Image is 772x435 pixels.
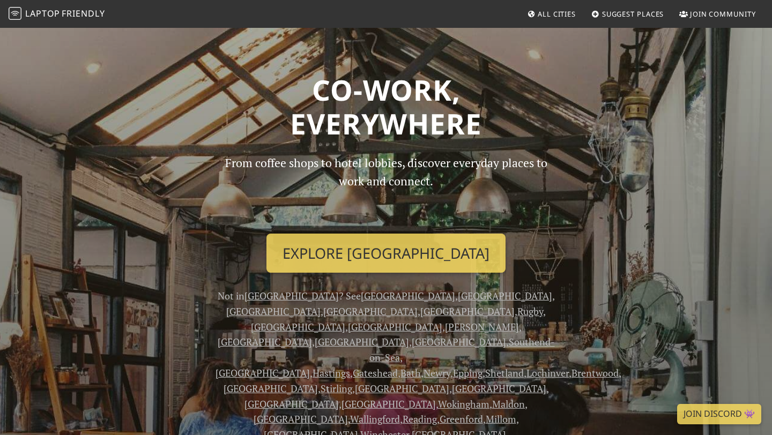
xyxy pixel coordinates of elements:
[445,320,519,333] a: [PERSON_NAME]
[677,404,761,424] a: Join Discord 👾
[218,335,312,348] a: [GEOGRAPHIC_DATA]
[244,289,339,302] a: [GEOGRAPHIC_DATA]
[458,289,552,302] a: [GEOGRAPHIC_DATA]
[62,7,105,19] span: Friendly
[420,305,515,318] a: [GEOGRAPHIC_DATA]
[453,366,482,379] a: Epping
[690,9,756,19] span: Join Community
[438,397,489,410] a: Wokingham
[224,382,318,395] a: [GEOGRAPHIC_DATA]
[485,366,524,379] a: Shetland
[361,289,455,302] a: [GEOGRAPHIC_DATA]
[216,366,310,379] a: [GEOGRAPHIC_DATA]
[400,366,421,379] a: Bath
[350,412,400,425] a: Wallingford
[403,412,437,425] a: Reading
[675,4,760,24] a: Join Community
[321,382,352,395] a: Stirling
[412,335,506,348] a: [GEOGRAPHIC_DATA]
[266,234,506,273] a: Explore [GEOGRAPHIC_DATA]
[486,412,516,425] a: Millom
[517,305,543,318] a: Rugby
[226,305,321,318] a: [GEOGRAPHIC_DATA]
[313,366,350,379] a: Hastings
[39,73,733,141] h1: Co-work, Everywhere
[571,366,619,379] a: Brentwood
[452,382,546,395] a: [GEOGRAPHIC_DATA]
[251,320,345,333] a: [GEOGRAPHIC_DATA]
[9,5,105,24] a: LaptopFriendly LaptopFriendly
[216,154,556,225] p: From coffee shops to hotel lobbies, discover everyday places to work and connect.
[587,4,669,24] a: Suggest Places
[254,412,348,425] a: [GEOGRAPHIC_DATA]
[342,397,436,410] a: [GEOGRAPHIC_DATA]
[25,7,60,19] span: Laptop
[523,4,580,24] a: All Cities
[315,335,409,348] a: [GEOGRAPHIC_DATA]
[353,366,398,379] a: Gateshead
[492,397,525,410] a: Maldon
[9,7,21,20] img: LaptopFriendly
[602,9,664,19] span: Suggest Places
[538,9,576,19] span: All Cities
[244,397,339,410] a: [GEOGRAPHIC_DATA]
[440,412,483,425] a: Greenford
[355,382,449,395] a: [GEOGRAPHIC_DATA]
[424,366,450,379] a: Newry
[526,366,569,379] a: Lochinver
[348,320,442,333] a: [GEOGRAPHIC_DATA]
[323,305,418,318] a: [GEOGRAPHIC_DATA]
